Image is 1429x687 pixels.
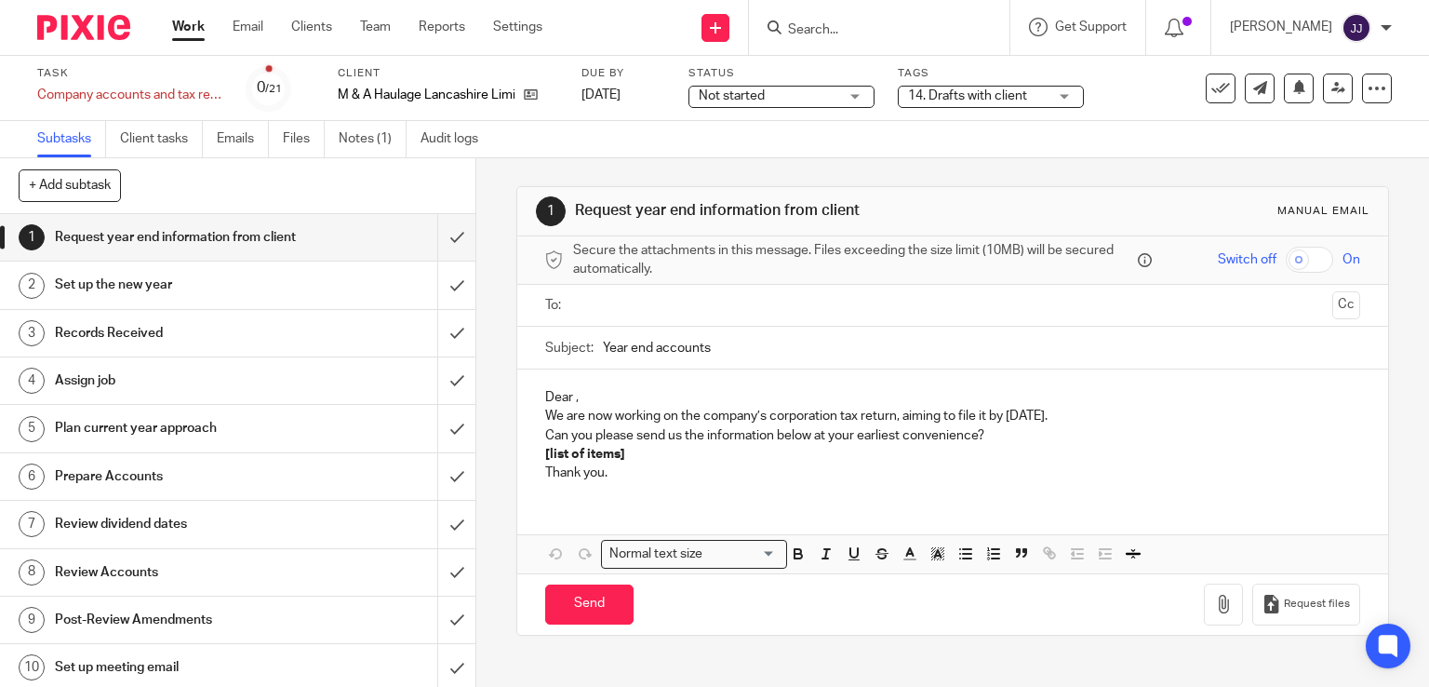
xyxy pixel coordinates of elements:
[709,545,776,564] input: Search for option
[908,89,1027,102] span: 14. Drafts with client
[19,169,121,201] button: + Add subtask
[536,196,566,226] div: 1
[19,559,45,586] div: 8
[339,121,407,157] a: Notes (1)
[217,121,269,157] a: Emails
[786,22,954,39] input: Search
[55,367,298,395] h1: Assign job
[1342,13,1371,43] img: svg%3E
[573,241,1134,279] span: Secure the attachments in this message. Files exceeding the size limit (10MB) will be secured aut...
[419,18,465,36] a: Reports
[545,339,594,357] label: Subject:
[545,407,1361,425] p: We are now working on the company’s corporation tax return, aiming to file it by [DATE].
[545,585,634,625] input: Send
[233,18,263,36] a: Email
[601,540,787,569] div: Search for option
[55,559,298,586] h1: Review Accounts
[545,426,1361,445] p: Can you please send us the information below at your earliest convenience?
[172,18,205,36] a: Work
[1230,18,1332,36] p: [PERSON_NAME]
[545,464,1361,482] p: Thank you.
[55,319,298,347] h1: Records Received
[291,18,332,36] a: Clients
[493,18,542,36] a: Settings
[545,296,566,315] label: To:
[688,66,875,81] label: Status
[19,464,45,490] div: 6
[1284,597,1350,612] span: Request files
[1055,20,1127,34] span: Get Support
[37,15,130,40] img: Pixie
[606,545,707,564] span: Normal text size
[575,201,992,221] h1: Request year end information from client
[338,86,514,104] p: M & A Haulage Lancashire Limited
[120,121,203,157] a: Client tasks
[581,88,621,101] span: [DATE]
[581,66,665,81] label: Due by
[1332,291,1360,319] button: Cc
[360,18,391,36] a: Team
[19,416,45,442] div: 5
[55,223,298,251] h1: Request year end information from client
[37,121,106,157] a: Subtasks
[545,448,625,461] strong: [list of items]
[19,368,45,394] div: 4
[37,86,223,104] div: Company accounts and tax return
[55,510,298,538] h1: Review dividend dates
[19,607,45,633] div: 9
[19,273,45,299] div: 2
[257,77,282,99] div: 0
[699,89,765,102] span: Not started
[19,320,45,346] div: 3
[283,121,325,157] a: Files
[55,463,298,491] h1: Prepare Accounts
[55,414,298,442] h1: Plan current year approach
[545,388,1361,407] p: Dear ,
[55,653,298,681] h1: Set up meeting email
[1342,250,1360,269] span: On
[37,66,223,81] label: Task
[19,224,45,250] div: 1
[1218,250,1276,269] span: Switch off
[19,654,45,680] div: 10
[55,606,298,634] h1: Post-Review Amendments
[421,121,492,157] a: Audit logs
[19,511,45,537] div: 7
[55,271,298,299] h1: Set up the new year
[338,66,558,81] label: Client
[265,84,282,94] small: /21
[1277,204,1369,219] div: Manual email
[1252,584,1360,626] button: Request files
[898,66,1084,81] label: Tags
